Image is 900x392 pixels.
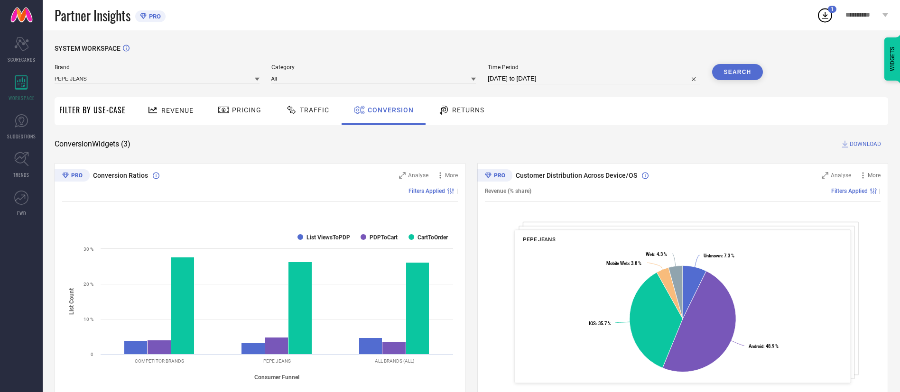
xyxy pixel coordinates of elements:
[485,188,531,194] span: Revenue (% share)
[263,358,291,364] text: PEPE JEANS
[749,344,779,349] text: : 48.9 %
[445,172,458,179] span: More
[91,352,93,357] text: 0
[17,210,26,217] span: FWD
[488,64,700,71] span: Time Period
[712,64,763,80] button: Search
[516,172,637,179] span: Customer Distribution Across Device/OS
[55,64,260,71] span: Brand
[368,106,414,114] span: Conversion
[646,252,654,257] tspan: Web
[816,7,834,24] div: Open download list
[704,253,734,258] text: : 7.3 %
[300,106,329,114] span: Traffic
[488,73,700,84] input: Select time period
[375,358,414,364] text: ALL BRANDS (ALL)
[879,188,881,194] span: |
[589,321,596,326] tspan: IOS
[477,169,512,183] div: Premium
[84,317,93,322] text: 10 %
[831,172,851,179] span: Analyse
[55,169,90,183] div: Premium
[523,236,555,243] span: PEPE JEANS
[456,188,458,194] span: |
[13,171,29,178] span: TRENDS
[868,172,881,179] span: More
[831,6,834,12] span: 1
[399,172,406,179] svg: Zoom
[606,261,641,266] text: : 3.8 %
[9,94,35,101] span: WORKSPACE
[606,261,629,266] tspan: Mobile Web
[84,282,93,287] text: 20 %
[271,64,476,71] span: Category
[418,234,448,241] text: CartToOrder
[452,106,484,114] span: Returns
[161,107,194,114] span: Revenue
[84,246,93,252] text: 30 %
[646,252,667,257] text: : 4.3 %
[7,133,36,140] span: SUGGESTIONS
[68,288,75,315] tspan: List Count
[850,139,881,149] span: DOWNLOAD
[704,253,722,258] tspan: Unknown
[55,6,130,25] span: Partner Insights
[8,56,36,63] span: SCORECARDS
[749,344,763,349] tspan: Android
[254,374,299,381] tspan: Consumer Funnel
[55,45,121,52] span: SYSTEM WORKSPACE
[408,188,445,194] span: Filters Applied
[135,358,184,364] text: COMPETITOR BRANDS
[59,104,126,116] span: Filter By Use-Case
[831,188,868,194] span: Filters Applied
[589,321,611,326] text: : 35.7 %
[408,172,428,179] span: Analyse
[147,13,161,20] span: PRO
[822,172,828,179] svg: Zoom
[55,139,130,149] span: Conversion Widgets ( 3 )
[93,172,148,179] span: Conversion Ratios
[370,234,398,241] text: PDPToCart
[232,106,261,114] span: Pricing
[306,234,350,241] text: List ViewsToPDP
